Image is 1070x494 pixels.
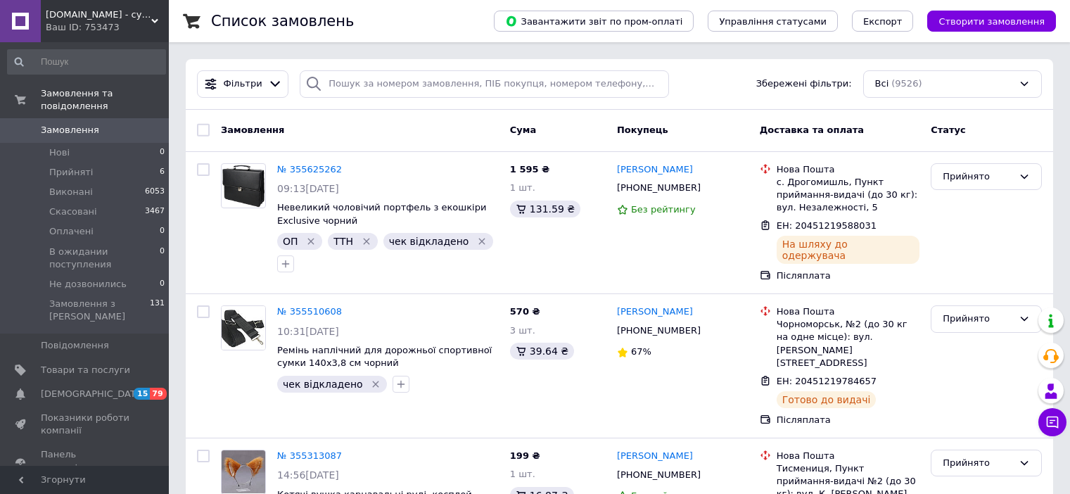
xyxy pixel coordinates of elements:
a: Фото товару [221,305,266,350]
div: Готово до видачі [777,391,877,408]
a: Невеликий чоловічий портфель з екошкіри Exclusive чорний [277,202,486,226]
span: Прийняті [49,166,93,179]
span: 1 595 ₴ [510,164,549,175]
span: Експорт [863,16,903,27]
a: № 355510608 [277,306,342,317]
span: Показники роботи компанії [41,412,130,437]
span: Нові [49,146,70,159]
div: 131.59 ₴ [510,201,580,217]
span: 570 ₴ [510,306,540,317]
div: Прийнято [943,312,1013,327]
span: Не дозвонились [49,278,127,291]
span: Виконані [49,186,93,198]
button: Управління статусами [708,11,838,32]
span: 10:31[DATE] [277,326,339,337]
span: 3 шт. [510,325,535,336]
a: № 355313087 [277,450,342,461]
span: Збережені фільтри: [756,77,852,91]
span: Оплачені [49,225,94,238]
svg: Видалити мітку [370,379,381,390]
span: 15 [134,388,150,400]
span: Замовлення [221,125,284,135]
input: Пошук за номером замовлення, ПІБ покупця, номером телефону, Email, номером накладної [300,70,669,98]
span: 131 [150,298,165,323]
div: Ваш ID: 753473 [46,21,169,34]
span: Всі [875,77,889,91]
button: Створити замовлення [927,11,1056,32]
div: Нова Пошта [777,450,919,462]
span: Управління статусами [719,16,827,27]
span: чек відкладено [283,379,363,390]
div: 39.64 ₴ [510,343,574,360]
span: Скасовані [49,205,97,218]
a: № 355625262 [277,164,342,175]
div: Нова Пошта [777,163,919,176]
div: с. Дрогомишль, Пункт приймання-видачі (до 30 кг): вул. Незалежності, 5 [777,176,919,215]
span: 6 [160,166,165,179]
span: 0 [160,246,165,271]
span: 14:56[DATE] [277,469,339,481]
span: ЕН: 20451219588031 [777,220,877,231]
svg: Видалити мітку [305,236,317,247]
input: Пошук [7,49,166,75]
svg: Видалити мітку [476,236,488,247]
div: На шляху до одержувача [777,236,919,264]
button: Експорт [852,11,914,32]
h1: Список замовлень [211,13,354,30]
a: [PERSON_NAME] [617,163,693,177]
span: [DEMOGRAPHIC_DATA] [41,388,145,400]
div: Післяплата [777,270,919,282]
span: Замовлення та повідомлення [41,87,169,113]
a: [PERSON_NAME] [617,450,693,463]
a: Фото товару [221,163,266,208]
button: Завантажити звіт по пром-оплаті [494,11,694,32]
div: Чорноморськ, №2 (до 30 кг на одне місце): вул. [PERSON_NAME][STREET_ADDRESS] [777,318,919,369]
span: [PHONE_NUMBER] [617,325,701,336]
span: e-sumki.com.ua - сумки та аксесуари [46,8,151,21]
div: Нова Пошта [777,305,919,318]
a: Ремінь наплічний для дорожньої спортивної сумки 140х3,8 см чорний [277,345,492,369]
span: Повідомлення [41,339,109,352]
span: 0 [160,225,165,238]
div: Прийнято [943,170,1013,184]
span: 199 ₴ [510,450,540,461]
span: Статус [931,125,966,135]
a: [PERSON_NAME] [617,305,693,319]
div: Прийнято [943,456,1013,471]
span: 3467 [145,205,165,218]
span: 09:13[DATE] [277,183,339,194]
span: Cума [510,125,536,135]
span: 79 [150,388,166,400]
span: Замовлення [41,124,99,137]
button: Чат з покупцем [1038,408,1066,436]
span: [PHONE_NUMBER] [617,469,701,480]
span: 1 шт. [510,182,535,193]
span: (9526) [891,78,922,89]
span: ЕН: 20451219784657 [777,376,877,386]
span: 0 [160,278,165,291]
img: Фото товару [222,306,265,350]
img: Фото товару [222,450,265,493]
span: ОП [283,236,298,247]
span: Без рейтингу [631,204,696,215]
span: 6053 [145,186,165,198]
span: 0 [160,146,165,159]
span: Панель управління [41,448,130,474]
span: Фільтри [224,77,262,91]
span: ТТН [333,236,353,247]
span: [PHONE_NUMBER] [617,182,701,193]
span: 1 шт. [510,469,535,479]
span: Створити замовлення [938,16,1045,27]
span: Покупець [617,125,668,135]
svg: Видалити мітку [361,236,372,247]
span: Замовлення з [PERSON_NAME] [49,298,150,323]
img: Фото товару [222,164,265,208]
a: Створити замовлення [913,15,1056,26]
span: Доставка та оплата [760,125,864,135]
span: Завантажити звіт по пром-оплаті [505,15,682,27]
span: чек відкладено [389,236,469,247]
div: Післяплата [777,414,919,426]
span: Товари та послуги [41,364,130,376]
